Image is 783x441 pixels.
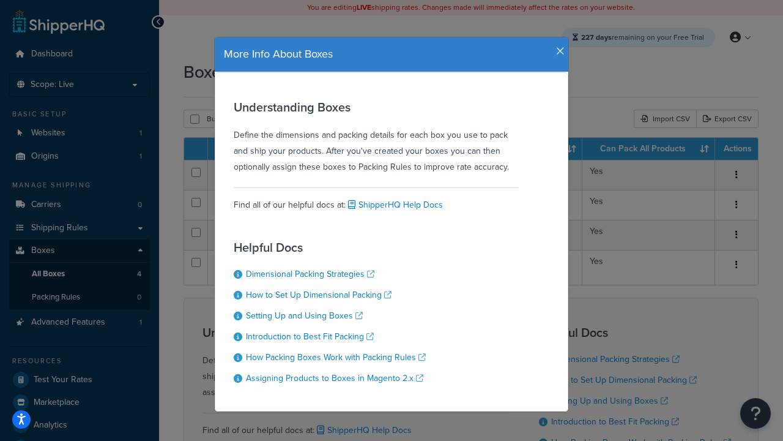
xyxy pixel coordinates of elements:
div: Find all of our helpful docs at: [234,187,519,213]
h3: Helpful Docs [234,241,426,254]
div: Define the dimensions and packing details for each box you use to pack and ship your products. Af... [234,100,519,175]
h4: More Info About Boxes [224,47,559,62]
a: Assigning Products to Boxes in Magento 2.x [246,372,423,385]
a: Dimensional Packing Strategies [246,268,374,281]
a: How to Set Up Dimensional Packing [246,288,391,301]
a: ShipperHQ Help Docs [346,198,443,211]
a: Setting Up and Using Boxes [246,309,363,322]
a: Introduction to Best Fit Packing [246,330,374,343]
h3: Understanding Boxes [234,100,519,114]
a: How Packing Boxes Work with Packing Rules [246,351,426,364]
